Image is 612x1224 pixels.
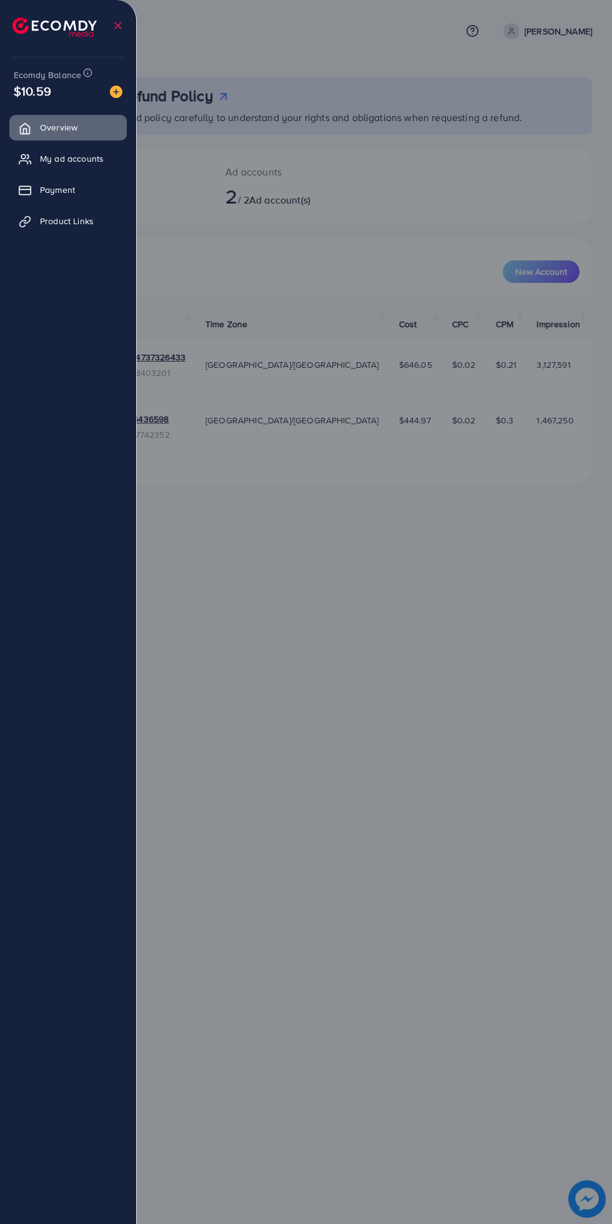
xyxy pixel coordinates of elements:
span: Payment [40,184,75,196]
span: Overview [40,121,77,134]
a: Overview [9,115,127,140]
span: Product Links [40,215,94,227]
span: My ad accounts [40,152,104,165]
a: Payment [9,177,127,202]
span: Ecomdy Balance [14,69,81,81]
span: $10.59 [14,82,51,100]
img: image [110,86,122,98]
a: Product Links [9,209,127,234]
img: logo [12,17,97,37]
a: My ad accounts [9,146,127,171]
